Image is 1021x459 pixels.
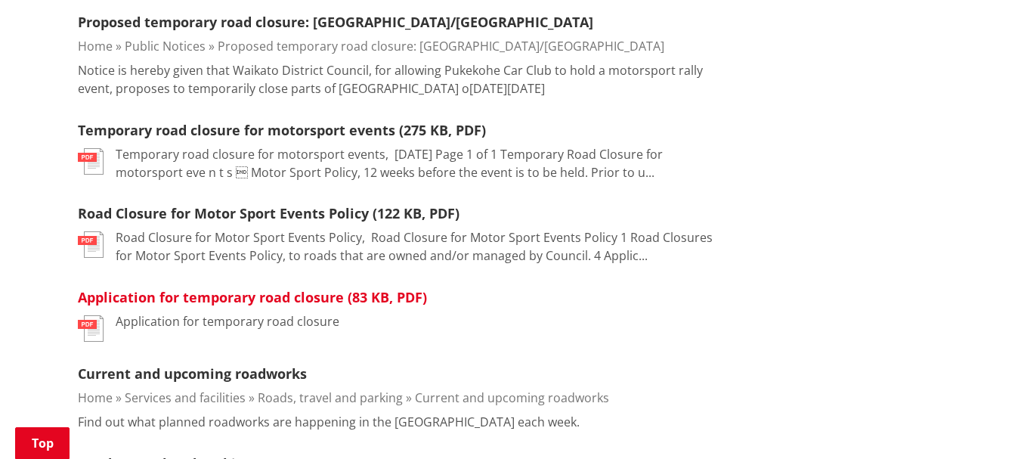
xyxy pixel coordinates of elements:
[78,148,104,175] img: document-pdf.svg
[116,228,722,265] p: Road Closure for Motor Sport Events Policy, ﻿ Road Closure for Motor Sport Events Policy 1 Road C...
[15,427,70,459] a: Top
[78,364,307,383] a: Current and upcoming roadworks
[78,315,104,342] img: document-pdf.svg
[78,389,113,406] a: Home
[78,204,459,222] a: Road Closure for Motor Sport Events Policy (122 KB, PDF)
[116,145,722,181] p: Temporary road closure for motorsport events, ﻿ [DATE] Page 1 of 1 Temporary Road Closure for mot...
[951,395,1006,450] iframe: Messenger Launcher
[78,288,427,306] a: Application for temporary road closure (83 KB, PDF)
[125,38,206,54] a: Public Notices
[218,38,664,54] a: Proposed temporary road closure: [GEOGRAPHIC_DATA]/[GEOGRAPHIC_DATA]
[78,413,580,431] p: Find out what planned roadworks are happening in the [GEOGRAPHIC_DATA] each week.
[78,231,104,258] img: document-pdf.svg
[116,312,339,330] p: Application for temporary road closure
[78,13,593,31] a: Proposed temporary road closure: [GEOGRAPHIC_DATA]/[GEOGRAPHIC_DATA]
[78,38,113,54] a: Home
[125,389,246,406] a: Services and facilities
[78,61,722,98] p: Notice is hereby given that Waikato District Council, for allowing Pukekohe Car Club to hold a mo...
[415,389,609,406] a: Current and upcoming roadworks
[258,389,403,406] a: Roads, travel and parking
[78,121,486,139] a: Temporary road closure for motorsport events (275 KB, PDF)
